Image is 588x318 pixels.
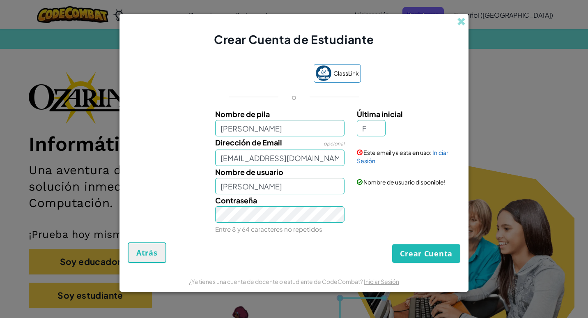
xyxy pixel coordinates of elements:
[128,242,166,263] button: Atrás
[357,109,403,119] span: Última inicial
[215,196,257,205] span: Contraseña
[215,138,282,147] span: Dirección de Email
[357,149,448,164] a: Iniciar Sesión
[214,32,374,46] span: Crear Cuenta de Estudiante
[189,278,364,285] span: ¿Ya tienes una cuenta de docente o estudiante de CodeCombat?
[316,65,331,81] img: classlink-logo-small.png
[364,278,399,285] a: Iniciar Sesión
[215,109,270,119] span: Nombre de pila
[392,244,460,263] button: Crear Cuenta
[363,149,432,156] span: Este email ya esta en uso:
[333,67,359,79] span: ClassLink
[223,65,310,83] iframe: Botón de Acceder con Google
[363,178,446,186] span: Nombre de usuario disponible!
[292,92,296,102] p: o
[215,225,322,233] small: Entre 8 y 64 caracteres no repetidos
[136,248,158,258] span: Atrás
[215,167,283,177] span: Nombre de usuario
[324,141,345,147] span: opcional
